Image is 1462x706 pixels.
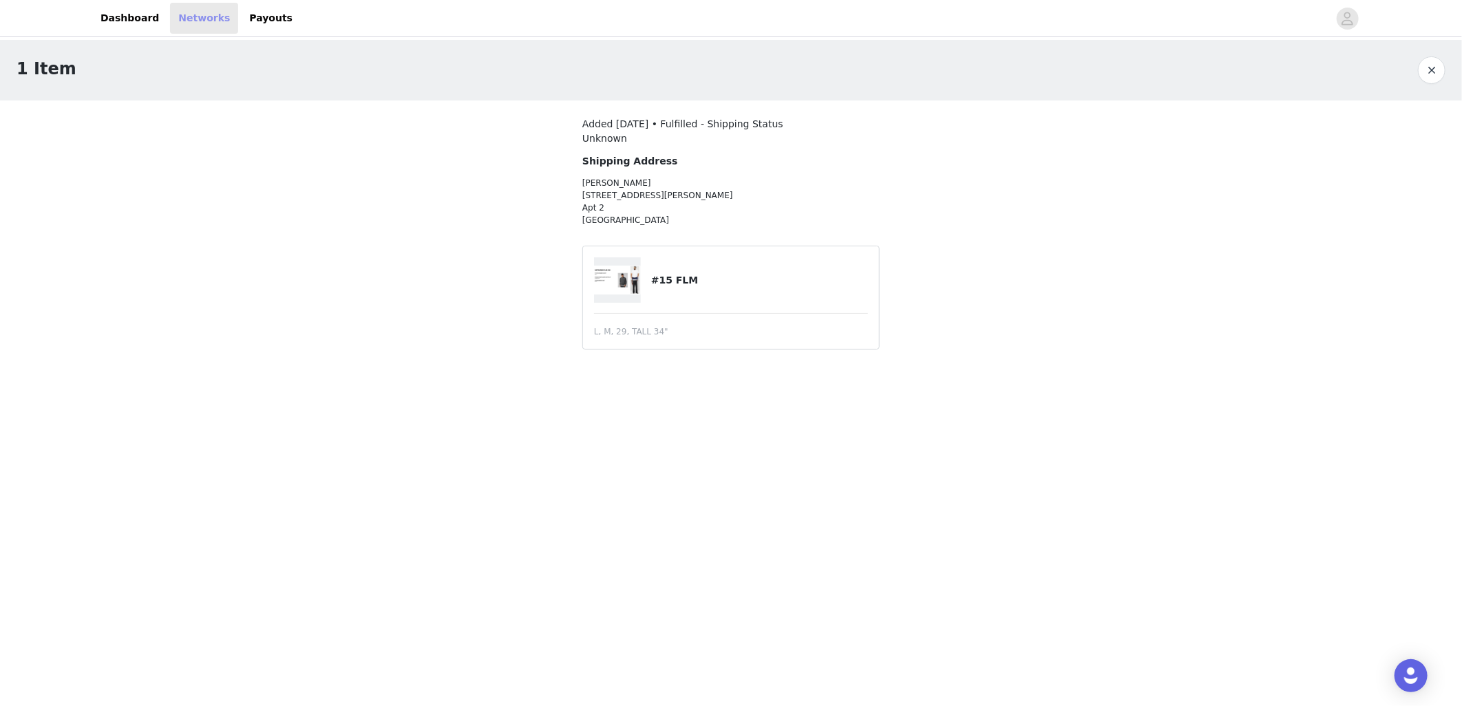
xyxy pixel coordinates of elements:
span: Added [DATE] • Fulfilled - Shipping Status Unknown [582,118,783,144]
a: Payouts [241,3,301,34]
a: Networks [170,3,238,34]
span: L, M, 29, TALL 34" [594,325,668,338]
img: #15 FLM [594,266,641,295]
h4: Shipping Address [582,154,805,169]
h4: #15 FLM [651,273,868,288]
p: [PERSON_NAME] [STREET_ADDRESS][PERSON_NAME] Apt 2 [GEOGRAPHIC_DATA] [582,177,805,226]
div: avatar [1341,8,1354,30]
div: Open Intercom Messenger [1395,659,1428,692]
a: Dashboard [92,3,167,34]
h1: 1 Item [17,56,76,81]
